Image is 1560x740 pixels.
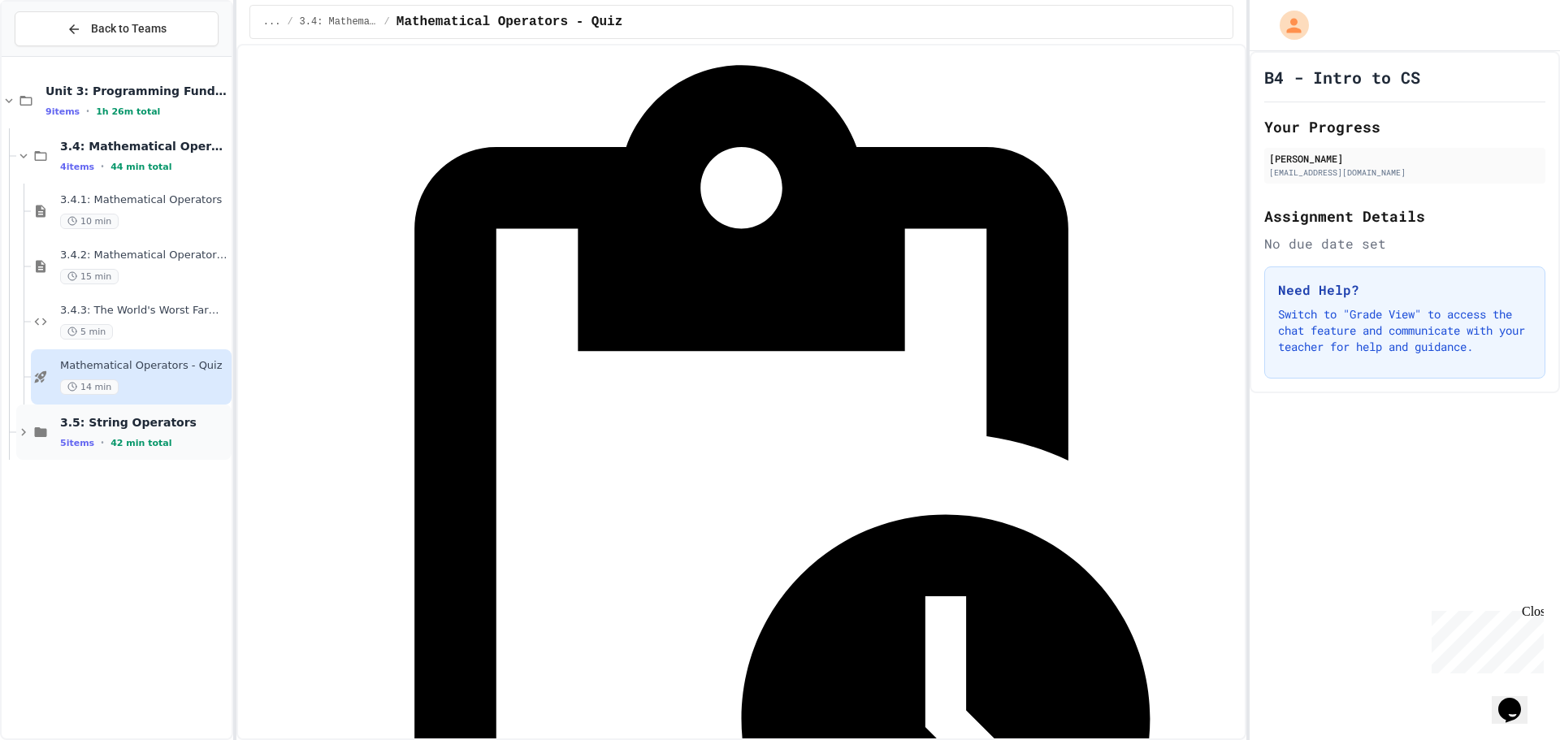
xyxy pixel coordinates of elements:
span: • [101,436,104,449]
iframe: chat widget [1492,675,1544,724]
span: • [86,105,89,118]
div: No due date set [1264,234,1545,253]
h1: B4 - Intro to CS [1264,66,1420,89]
span: 10 min [60,214,119,229]
h3: Need Help? [1278,280,1532,300]
span: 4 items [60,162,94,172]
span: 3.4.2: Mathematical Operators - Review [60,249,228,262]
span: 3.4: Mathematical Operators [60,139,228,154]
div: [PERSON_NAME] [1269,151,1540,166]
span: Unit 3: Programming Fundamentals [45,84,228,98]
span: 5 items [60,438,94,448]
span: 15 min [60,269,119,284]
span: / [384,15,390,28]
span: 3.5: String Operators [60,415,228,430]
button: Back to Teams [15,11,219,46]
span: 9 items [45,106,80,117]
div: [EMAIL_ADDRESS][DOMAIN_NAME] [1269,167,1540,179]
span: 3.4: Mathematical Operators [300,15,378,28]
div: Chat with us now!Close [6,6,112,103]
span: 5 min [60,324,113,340]
span: 1h 26m total [96,106,160,117]
span: 3.4.3: The World's Worst Farmers Market [60,304,228,318]
span: 42 min total [110,438,171,448]
span: Mathematical Operators - Quiz [60,359,228,373]
h2: Assignment Details [1264,205,1545,227]
span: Mathematical Operators - Quiz [396,12,622,32]
span: ... [263,15,281,28]
span: • [101,160,104,173]
span: 44 min total [110,162,171,172]
span: Back to Teams [91,20,167,37]
iframe: chat widget [1425,604,1544,673]
span: 3.4.1: Mathematical Operators [60,193,228,207]
p: Switch to "Grade View" to access the chat feature and communicate with your teacher for help and ... [1278,306,1532,355]
span: / [287,15,292,28]
h2: Your Progress [1264,115,1545,138]
div: My Account [1263,6,1313,44]
span: 14 min [60,379,119,395]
